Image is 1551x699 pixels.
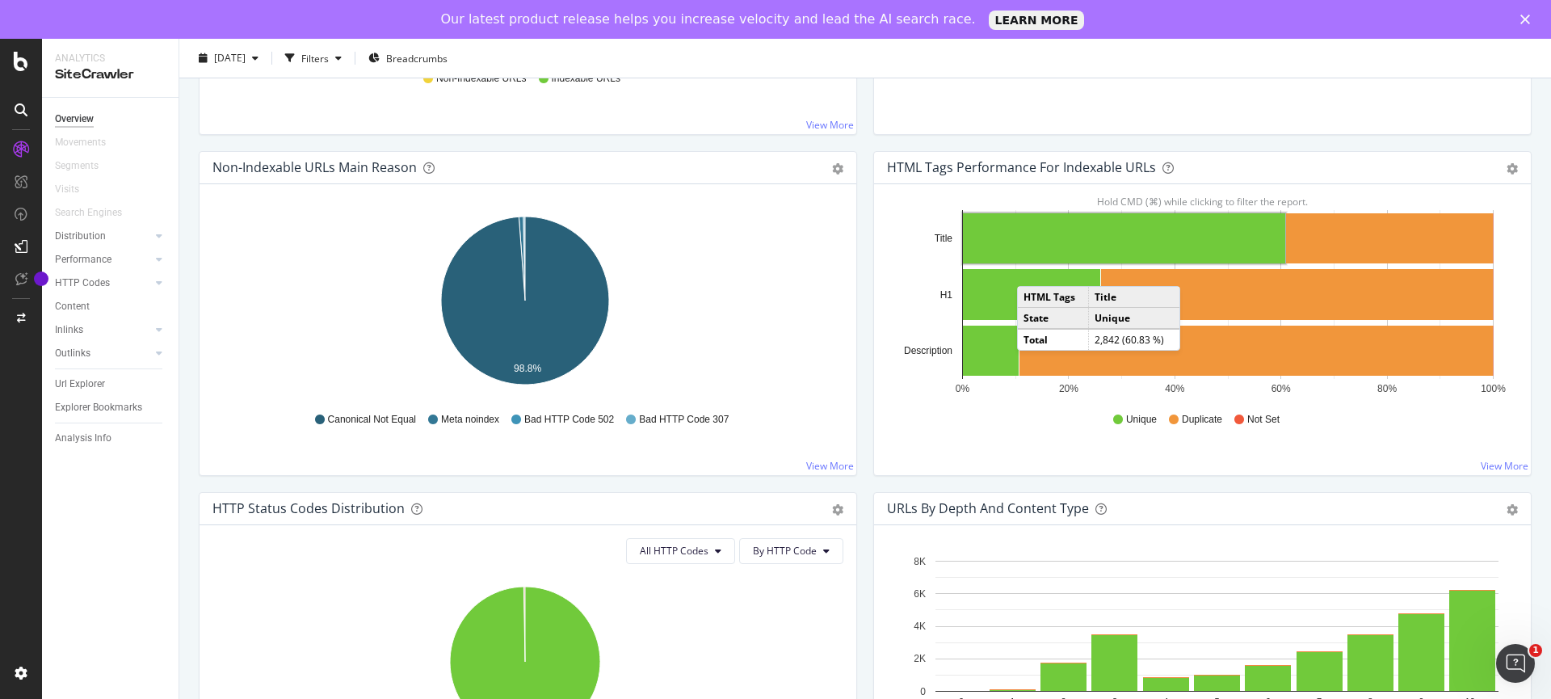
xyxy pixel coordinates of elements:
div: HTTP Codes [55,275,110,292]
div: Tooltip anchor [34,272,48,286]
span: 2025 Aug. 8th [214,51,246,65]
text: 8K [914,556,926,567]
div: Movements [55,134,106,151]
div: Inlinks [55,322,83,339]
a: Url Explorer [55,376,167,393]
div: Explorer Bookmarks [55,399,142,416]
text: 4K [914,621,926,632]
text: 0% [956,383,970,394]
text: 40% [1165,383,1184,394]
a: Inlinks [55,322,151,339]
a: Overview [55,111,167,128]
text: 0 [920,686,926,697]
td: 2,842 (60.83 %) [1089,329,1179,350]
div: Distribution [55,228,106,245]
span: Not Set [1247,413,1280,427]
td: Total [1018,329,1089,350]
a: View More [1481,459,1528,473]
text: 100% [1481,383,1506,394]
div: Search Engines [55,204,122,221]
div: SiteCrawler [55,65,166,84]
div: Filters [301,51,329,65]
div: HTML Tags Performance for Indexable URLs [887,159,1156,175]
span: Non-Indexable URLs [436,72,526,86]
div: Url Explorer [55,376,105,393]
span: Meta noindex [441,413,499,427]
a: HTTP Codes [55,275,151,292]
span: Canonical Not Equal [328,413,416,427]
button: All HTTP Codes [626,538,735,564]
span: Indexable URLs [552,72,620,86]
a: Movements [55,134,122,151]
a: LEARN MORE [989,11,1085,30]
text: 2K [914,653,926,664]
a: Visits [55,181,95,198]
a: Segments [55,158,115,175]
div: Overview [55,111,94,128]
a: Distribution [55,228,151,245]
div: gear [1507,504,1518,516]
svg: A chart. [212,210,838,398]
a: Search Engines [55,204,138,221]
td: Unique [1089,307,1179,329]
span: Bad HTTP Code 307 [639,413,729,427]
button: Breadcrumbs [362,45,454,71]
span: All HTTP Codes [640,544,708,558]
a: View More [806,459,854,473]
text: 20% [1059,383,1078,394]
div: gear [832,504,843,516]
div: Analysis Info [55,430,111,447]
text: H1 [940,289,953,301]
td: Title [1089,287,1179,308]
div: gear [832,163,843,175]
button: By HTTP Code [739,538,843,564]
span: By HTTP Code [753,544,817,558]
a: Explorer Bookmarks [55,399,167,416]
a: View More [806,118,854,132]
text: 98.8% [514,363,541,374]
button: Filters [279,45,348,71]
svg: A chart. [887,210,1512,398]
div: Segments [55,158,99,175]
div: Outlinks [55,345,90,362]
div: Visits [55,181,79,198]
a: Outlinks [55,345,151,362]
td: State [1018,307,1089,329]
text: Title [935,233,953,244]
span: Breadcrumbs [386,51,448,65]
iframe: Intercom live chat [1496,644,1535,683]
text: 60% [1271,383,1291,394]
div: URLs by Depth and Content Type [887,500,1089,516]
text: Description [904,345,952,356]
td: HTML Tags [1018,287,1089,308]
span: Unique [1126,413,1157,427]
div: Our latest product release helps you increase velocity and lead the AI search race. [441,11,976,27]
text: 80% [1377,383,1397,394]
div: Non-Indexable URLs Main Reason [212,159,417,175]
div: HTTP Status Codes Distribution [212,500,405,516]
div: Performance [55,251,111,268]
a: Performance [55,251,151,268]
div: Analytics [55,52,166,65]
span: Bad HTTP Code 502 [524,413,614,427]
div: Content [55,298,90,315]
text: 6K [914,588,926,600]
span: 1 [1529,644,1542,657]
span: Duplicate [1182,413,1222,427]
div: Fermer [1520,15,1536,24]
div: gear [1507,163,1518,175]
a: Analysis Info [55,430,167,447]
a: Content [55,298,167,315]
button: [DATE] [192,45,265,71]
